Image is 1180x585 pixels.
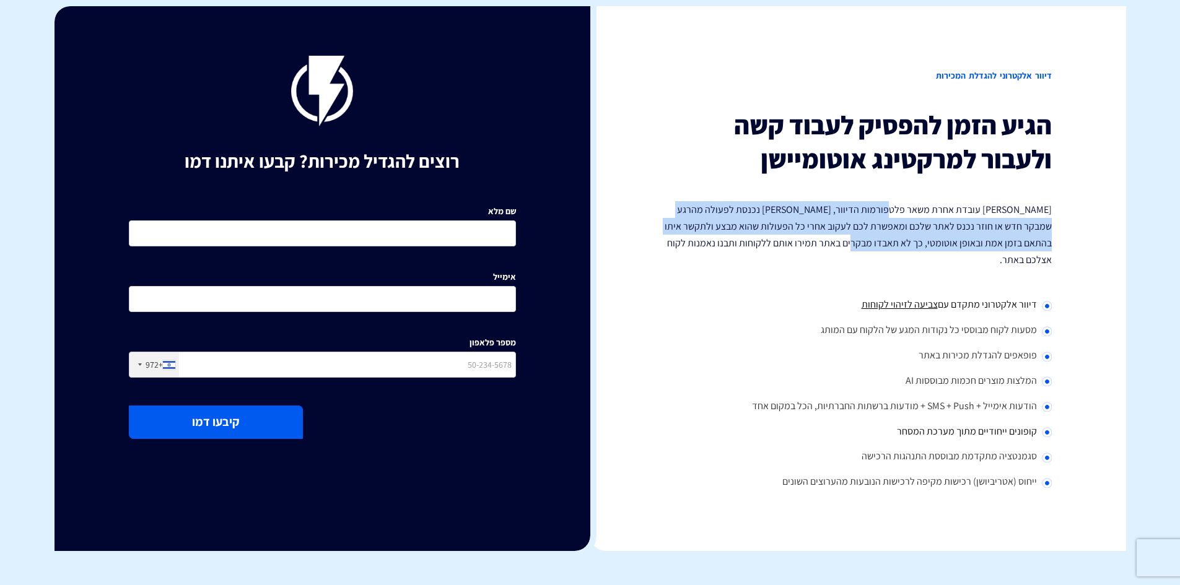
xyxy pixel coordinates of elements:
[665,470,1052,495] li: ייחוס (אטריביושן) רכישות מקיפה לרכישות הנובעות מהערוצים השונים
[493,271,516,283] label: אימייל
[665,444,1052,470] li: סגמנטציה מתקדמת מבוססת התנהגות הרכישה
[665,344,1052,369] li: פופאפים להגדלת מכירות באתר
[665,201,1052,269] p: [PERSON_NAME] עובדת אחרת משאר פלטפורמות הדיוור, [PERSON_NAME] נכנסת לפעולה מהרגע שמבקר חדש או חוז...
[862,298,938,311] span: צביעה לזיהוי לקוחות
[470,336,516,349] label: מספר פלאפון
[665,56,1052,96] h2: דיוור אלקטרוני להגדלת המכירות
[665,369,1052,394] li: המלצות מוצרים חכמות מבוססות AI
[665,394,1052,420] li: הודעות אימייל + SMS + Push + מודעות ברשתות החברתיות, הכל במקום אחד
[291,56,353,126] img: flashy-black.png
[488,205,516,217] label: שם מלא
[665,318,1052,344] li: מסעות לקוח מבוססי כל נקודות המגע של הלקוח עם המותג
[938,298,1037,311] span: דיוור אלקטרוני מתקדם עם
[129,352,516,378] input: 50-234-5678
[665,108,1052,176] h3: הגיע הזמן להפסיק לעבוד קשה ולעבור למרקטינג אוטומיישן
[146,358,163,371] div: +972
[897,425,1037,438] span: קופונים ייחודיים מתוך מערכת המסחר
[129,151,516,171] h1: רוצים להגדיל מכירות? קבעו איתנו דמו
[129,352,179,377] div: Israel (‫ישראל‬‎): +972
[129,405,303,438] button: קיבעו דמו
